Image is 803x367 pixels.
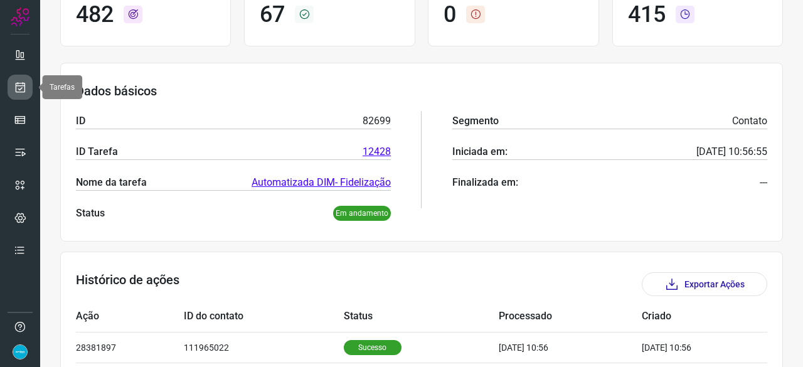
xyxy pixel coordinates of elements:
p: 82699 [363,114,391,129]
a: Automatizada DIM- Fidelização [252,175,391,190]
td: [DATE] 10:56 [499,332,642,363]
p: --- [760,175,767,190]
p: Segmento [452,114,499,129]
h1: 67 [260,1,285,28]
td: Status [344,301,499,332]
p: Finalizada em: [452,175,518,190]
td: ID do contato [184,301,344,332]
img: 4352b08165ebb499c4ac5b335522ff74.png [13,344,28,359]
p: Nome da tarefa [76,175,147,190]
p: Sucesso [344,340,401,355]
td: 111965022 [184,332,344,363]
td: Processado [499,301,642,332]
p: ID [76,114,85,129]
h1: 0 [444,1,456,28]
h1: 415 [628,1,666,28]
p: Status [76,206,105,221]
td: Criado [642,301,730,332]
td: 28381897 [76,332,184,363]
td: Ação [76,301,184,332]
span: Tarefas [50,83,75,92]
p: ID Tarefa [76,144,118,159]
a: 12428 [363,144,391,159]
td: [DATE] 10:56 [642,332,730,363]
p: Em andamento [333,206,391,221]
h1: 482 [76,1,114,28]
p: Iniciada em: [452,144,508,159]
h3: Dados básicos [76,83,767,98]
p: [DATE] 10:56:55 [696,144,767,159]
img: Logo [11,8,29,26]
button: Exportar Ações [642,272,767,296]
p: Contato [732,114,767,129]
h3: Histórico de ações [76,272,179,296]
